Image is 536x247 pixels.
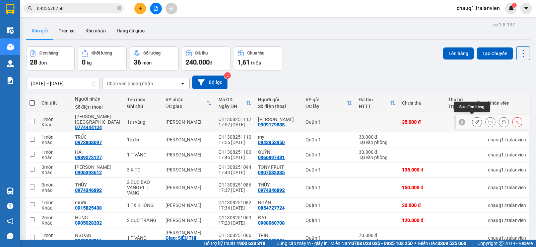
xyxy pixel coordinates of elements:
div: chauq1.tralanvien [488,235,526,241]
span: Miền Nam [330,240,413,247]
button: Kho nhận [80,23,111,39]
div: my [258,134,299,140]
div: [PERSON_NAME] [165,230,212,235]
div: ĐC giao [165,104,206,109]
li: (c) 2017 [56,32,92,40]
div: [PERSON_NAME] [165,152,212,157]
img: logo.jpg [73,8,89,24]
div: VP nhận [165,97,206,102]
img: solution-icon [7,77,14,84]
div: Khác [42,155,68,160]
div: Đã thu [195,51,208,55]
div: Chọn văn phòng nhận [107,80,153,87]
img: icon-new-feature [508,5,514,11]
span: ⚪️ [414,242,416,245]
div: Q11308251112 [218,117,251,122]
div: chauq1.tralanvien [488,152,526,157]
button: Khối lượng0kg [78,46,127,71]
span: 1 [513,3,515,8]
div: NGOAN [75,233,120,238]
span: notification [7,218,13,224]
span: chauq1.tralanvien [451,4,505,12]
div: 17:37 [DATE] [218,188,251,193]
button: Kho gửi [26,23,53,39]
div: 17:43 [DATE] [218,170,251,175]
div: 0854727724 [258,205,285,211]
div: Quận 1 [306,203,352,208]
div: Đã thu [359,97,390,102]
th: Toggle SortBy [215,94,255,112]
div: Q11308251066 [218,233,251,238]
b: Trà Lan Viên [8,43,24,75]
div: chauq1.tralanvien [488,185,526,190]
div: Chưa thu [247,51,264,55]
div: Quận 1 [306,235,352,241]
div: 1 món [42,149,68,155]
div: 2 CỤC BAO VÀNG+1 T VÀNG [127,179,159,196]
div: 0943953950 [258,140,285,145]
div: Thu hộ [448,97,476,102]
div: chauq1.tralanvien [488,203,526,208]
span: 240.000 [186,58,210,66]
div: HỒ NHƯ THỦY [75,164,120,170]
div: Nhân viên [488,100,526,106]
div: Quận 1 [306,185,352,190]
sup: 1 [512,3,517,8]
div: chauq1.tralanvien [488,137,526,142]
img: warehouse-icon [7,27,14,34]
div: ĐẠT [258,215,299,220]
span: close-circle [117,6,121,10]
div: Khác [42,170,68,175]
div: 0988060708 [258,220,285,226]
b: [DOMAIN_NAME] [56,25,92,31]
div: 150.000 đ [402,185,441,190]
div: Q11308251082 [218,200,251,205]
button: Trên xe [53,23,80,39]
span: plus [138,6,143,11]
span: Cung cấp máy in - giấy in: [276,240,329,247]
div: Quận 1 [306,218,352,223]
div: 3 món [42,182,68,188]
span: 36 [134,58,141,66]
div: Quận 1 [306,137,352,142]
div: Ghi chú [127,104,159,109]
div: Sửa đơn hàng [472,117,482,127]
span: đơn [39,60,47,66]
div: TONY FRUIT [258,164,299,170]
button: caret-down [520,3,532,14]
div: 17:21 [DATE] [218,238,251,243]
div: 1 T VÀNG [127,235,159,241]
div: [PERSON_NAME] [165,218,212,223]
div: [PERSON_NAME] [165,203,212,208]
button: Tạo Chuyến [477,47,513,59]
div: 1 T VÀNG [127,152,159,157]
span: close-circle [117,5,121,12]
div: THÙY [258,182,299,188]
img: logo-vxr [6,4,14,14]
div: mười [75,200,120,205]
span: message [7,233,13,239]
div: QUỲNH [258,149,299,155]
div: 0966997481 [258,155,285,160]
th: Toggle SortBy [302,94,355,112]
span: | [471,240,472,247]
div: 17:57 [DATE] [218,122,251,127]
div: Người gửi [258,97,299,102]
strong: 0369 525 060 [438,241,466,246]
div: Tên món [127,97,159,102]
div: Quận 1 [306,152,352,157]
b: Trà Lan Viên - Gửi khách hàng [41,10,66,76]
div: 17:56 [DATE] [218,140,251,145]
div: Khác [42,188,68,193]
img: warehouse-icon [7,43,14,50]
span: 1,61 [238,58,250,66]
div: 0974346892 [75,188,102,193]
div: 1 món [42,200,68,205]
div: Chi tiết [42,100,68,106]
div: Q11308251086 [218,182,251,188]
img: warehouse-icon [7,60,14,67]
div: Trạng thái [448,104,476,109]
div: PHONG- ĐỨC [75,114,120,125]
span: đ [210,60,212,66]
div: 30.000 đ [402,203,441,208]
